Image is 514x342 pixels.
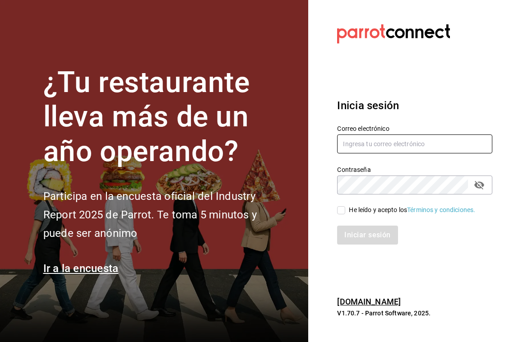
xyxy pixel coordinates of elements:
div: He leído y acepto los [349,205,475,215]
label: Contraseña [337,166,492,172]
a: [DOMAIN_NAME] [337,297,401,306]
label: Correo electrónico [337,125,492,131]
button: passwordField [472,177,487,193]
h1: ¿Tu restaurante lleva más de un año operando? [43,65,287,169]
h3: Inicia sesión [337,97,492,114]
a: Términos y condiciones. [407,206,475,213]
h2: Participa en la encuesta oficial del Industry Report 2025 de Parrot. Te toma 5 minutos y puede se... [43,187,287,242]
input: Ingresa tu correo electrónico [337,134,492,153]
a: Ir a la encuesta [43,262,119,275]
p: V1.70.7 - Parrot Software, 2025. [337,309,492,318]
